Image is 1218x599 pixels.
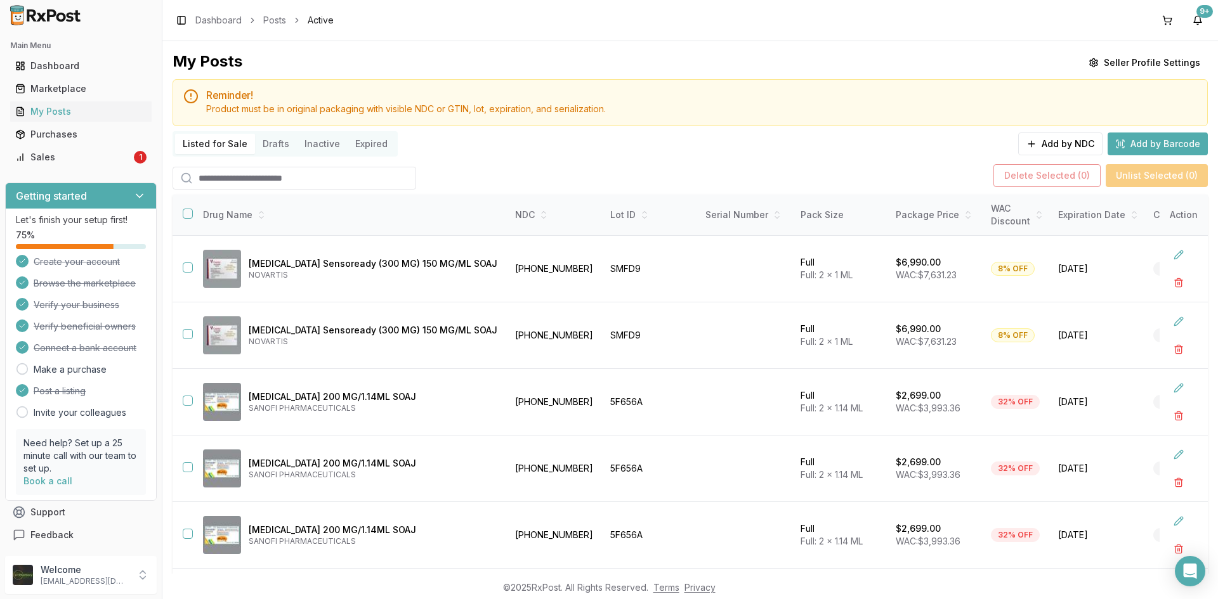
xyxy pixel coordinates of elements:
a: Invite your colleagues [34,406,126,419]
div: Sales [15,151,131,164]
button: Delete [1167,538,1190,560]
p: SANOFI PHARMACEUTICALS [249,470,497,480]
img: Cosentyx Sensoready (300 MG) 150 MG/ML SOAJ [203,250,241,288]
img: Dupixent 200 MG/1.14ML SOAJ [203,383,241,421]
a: Make a purchase [34,363,107,376]
button: Feedback [5,524,157,546]
button: Edit [1167,243,1190,266]
div: Serial Number [705,209,785,221]
a: Purchases [10,123,152,146]
button: Delete [1167,338,1190,361]
h3: Getting started [16,188,87,203]
p: $6,990.00 [896,256,941,269]
h2: Main Menu [10,41,152,51]
span: WAC: $3,993.36 [896,536,960,546]
nav: breadcrumb [195,14,334,27]
span: WAC: $3,993.36 [896,403,960,413]
button: Purchases [5,124,157,145]
div: NDC [515,209,595,221]
span: Create your account [34,255,120,268]
button: Edit [1167,310,1190,333]
a: Dashboard [10,55,152,77]
div: 32% OFF [991,528,1040,542]
button: Expired [348,134,395,154]
div: Product must be in original packaging with visible NDC or GTIN, lot, expiration, and serialization. [206,103,1197,115]
button: Marketplace [5,79,157,99]
span: [DATE] [1058,262,1138,275]
td: Full [793,369,888,435]
p: Let's finish your setup first! [16,214,146,226]
div: Dashboard [15,60,147,72]
td: Full [793,435,888,502]
div: 8% OFF [991,328,1035,342]
a: Privacy [684,582,716,593]
td: 5F656A [603,502,698,569]
span: [DATE] [1058,396,1138,408]
img: User avatar [13,565,33,585]
button: Dashboard [5,56,157,76]
p: [EMAIL_ADDRESS][DOMAIN_NAME] [41,576,129,586]
p: [MEDICAL_DATA] 200 MG/1.14ML SOAJ [249,390,497,403]
button: My Posts [5,101,157,122]
td: Full [793,502,888,569]
span: Browse the marketplace [34,277,136,290]
td: [PHONE_NUMBER] [507,302,603,369]
td: 5F656A [603,369,698,435]
p: [MEDICAL_DATA] Sensoready (300 MG) 150 MG/ML SOAJ [249,324,497,337]
button: Inactive [297,134,348,154]
div: My Posts [15,105,147,118]
p: NOVARTIS [249,270,497,280]
button: Edit [1167,377,1190,399]
button: Listed for Sale [175,134,255,154]
button: 9+ [1188,10,1208,30]
div: Marketplace [15,82,147,95]
a: Sales1 [10,146,152,169]
p: [MEDICAL_DATA] Sensoready (300 MG) 150 MG/ML SOAJ [249,257,497,270]
span: WAC: $7,631.23 [896,336,957,347]
p: [MEDICAL_DATA] 200 MG/1.14ML SOAJ [249,524,497,536]
div: Lot ID [610,209,690,221]
div: Brand New [1153,528,1208,542]
th: Action [1160,195,1208,236]
button: Delete [1167,404,1190,427]
span: Feedback [30,529,74,541]
span: Full: 2 x 1.14 ML [801,403,863,413]
div: 32% OFF [991,461,1040,475]
td: SMFD9 [603,302,698,369]
th: Pack Size [793,195,888,236]
p: $2,699.00 [896,389,941,402]
button: Seller Profile Settings [1081,51,1208,74]
h5: Reminder! [206,90,1197,100]
p: SANOFI PHARMACEUTICALS [249,403,497,413]
td: [PHONE_NUMBER] [507,236,603,302]
div: Package Price [896,209,976,221]
div: Brand New [1153,262,1208,276]
span: Connect a bank account [34,342,136,354]
div: WAC Discount [991,202,1043,228]
span: Full: 2 x 1.14 ML [801,469,863,480]
div: 32% OFF [991,395,1040,409]
button: Edit [1167,443,1190,466]
span: Full: 2 x 1 ML [801,269,853,280]
td: [PHONE_NUMBER] [507,369,603,435]
button: Delete [1167,471,1190,494]
p: [MEDICAL_DATA] 200 MG/1.14ML SOAJ [249,457,497,470]
button: Add by NDC [1018,132,1103,155]
span: Post a listing [34,385,86,397]
a: Marketplace [10,77,152,100]
p: $6,990.00 [896,323,941,335]
div: 1 [134,151,147,164]
p: Welcome [41,564,129,576]
p: NOVARTIS [249,337,497,347]
span: [DATE] [1058,329,1138,342]
span: WAC: $7,631.23 [896,269,957,280]
span: Full: 2 x 1 ML [801,336,853,347]
div: 8% OFF [991,262,1035,276]
img: Cosentyx Sensoready (300 MG) 150 MG/ML SOAJ [203,316,241,354]
div: My Posts [173,51,242,74]
span: [DATE] [1058,529,1138,541]
td: [PHONE_NUMBER] [507,502,603,569]
button: Add by Barcode [1108,132,1208,155]
span: Full: 2 x 1.14 ML [801,536,863,546]
a: Terms [653,582,679,593]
